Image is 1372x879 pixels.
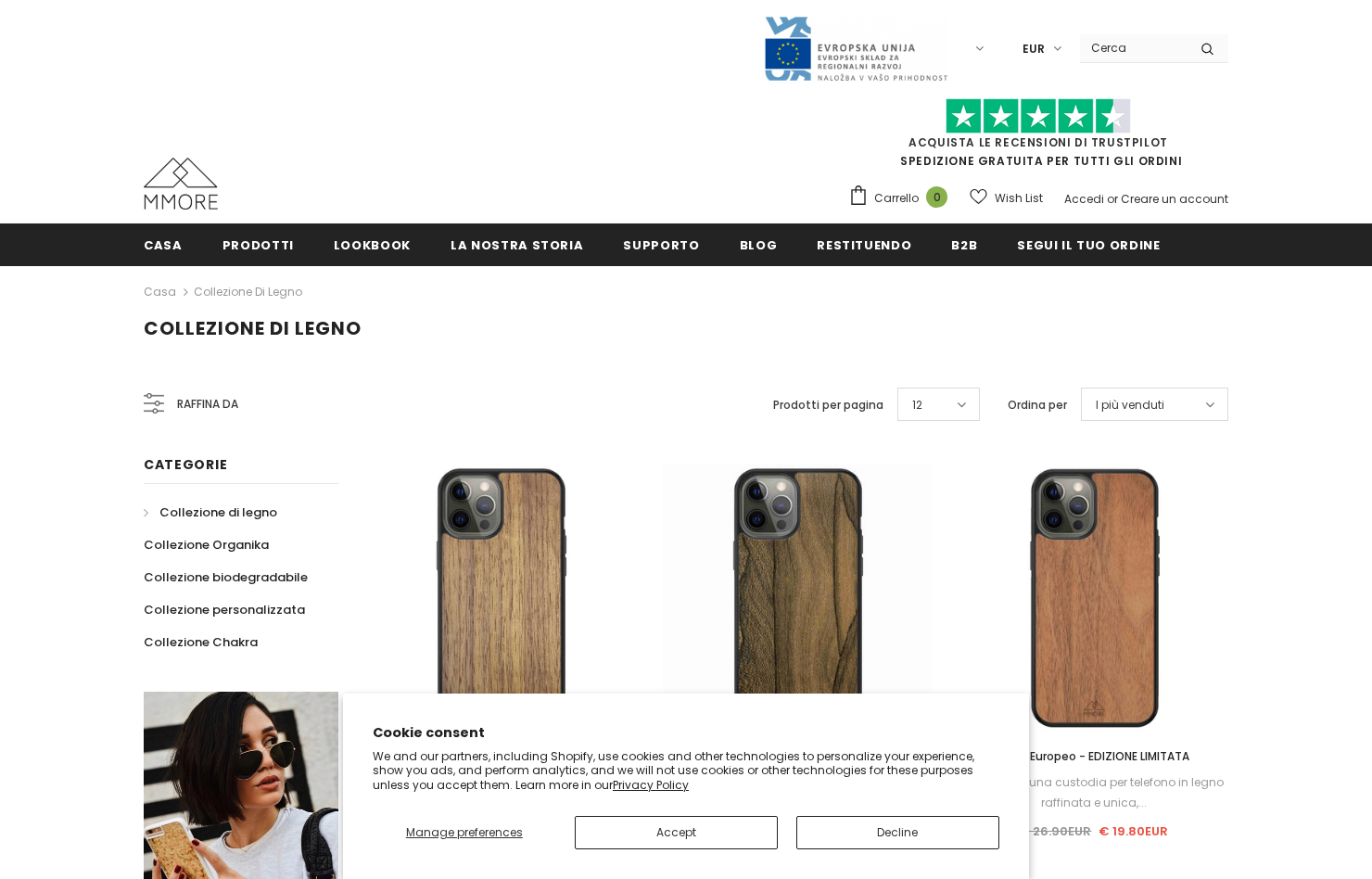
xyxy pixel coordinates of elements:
span: Casa [144,236,183,254]
span: Wish List [995,189,1043,208]
a: Noce Europeo - EDIZIONE LIMITATA [959,746,1228,767]
span: Collezione di legno [159,503,277,521]
span: Restituendo [817,236,911,254]
span: Lookbook [334,236,411,254]
a: Carrello 0 [848,185,957,212]
div: Se desideri una custodia per telefono in legno raffinata e unica,... [959,772,1228,813]
span: La nostra storia [451,236,583,254]
a: Collezione Chakra [144,626,258,658]
span: Categorie [144,455,227,474]
span: Blog [740,236,778,254]
span: Manage preferences [406,824,523,840]
span: Raffina da [177,394,238,414]
a: Privacy Policy [613,777,689,793]
a: Collezione personalizzata [144,593,305,626]
span: Collezione di legno [144,315,362,341]
span: B2B [951,236,977,254]
span: Collezione biodegradabile [144,568,308,586]
span: I più venduti [1096,396,1164,414]
span: or [1107,191,1118,207]
a: Wish List [970,182,1043,214]
span: Carrello [874,189,919,208]
h2: Cookie consent [373,723,999,743]
img: Fidati di Pilot Stars [946,98,1131,134]
img: Casi MMORE [144,158,218,210]
a: Blog [740,223,778,265]
a: Collezione biodegradabile [144,561,308,593]
a: Prodotti [222,223,294,265]
a: Javni Razpis [763,40,948,56]
span: 12 [912,396,922,414]
span: Collezione Chakra [144,633,258,651]
span: Collezione personalizzata [144,601,305,618]
a: Casa [144,223,183,265]
a: La nostra storia [451,223,583,265]
a: Collezione Organika [144,529,269,561]
a: Collezione di legno [194,284,302,299]
p: We and our partners, including Shopify, use cookies and other technologies to personalize your ex... [373,749,999,793]
a: Lookbook [334,223,411,265]
a: Casa [144,281,176,303]
span: Collezione Organika [144,536,269,554]
a: B2B [951,223,977,265]
label: Prodotti per pagina [773,396,883,414]
span: € 26.90EUR [1019,822,1091,840]
button: Decline [796,816,999,849]
span: 0 [926,186,947,208]
button: Accept [575,816,778,849]
a: Segui il tuo ordine [1017,223,1160,265]
span: € 19.80EUR [1099,822,1168,840]
span: Prodotti [222,236,294,254]
label: Ordina per [1008,396,1067,414]
span: supporto [623,236,699,254]
a: Restituendo [817,223,911,265]
a: Creare un account [1121,191,1228,207]
a: supporto [623,223,699,265]
span: Segui il tuo ordine [1017,236,1160,254]
a: Accedi [1064,191,1104,207]
a: Collezione di legno [144,496,277,529]
a: Acquista le recensioni di TrustPilot [908,134,1168,150]
img: Javni Razpis [763,15,948,83]
button: Manage preferences [373,816,556,849]
span: Noce Europeo - EDIZIONE LIMITATA [998,748,1189,764]
span: EUR [1023,40,1045,58]
input: Search Site [1080,34,1187,61]
span: SPEDIZIONE GRATUITA PER TUTTI GLI ORDINI [848,107,1228,169]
